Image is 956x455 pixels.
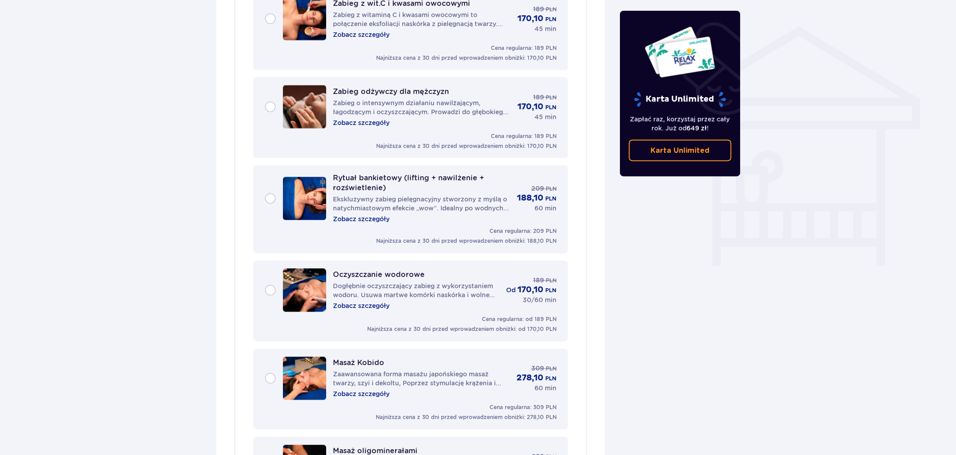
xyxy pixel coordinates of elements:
[545,195,557,203] p: PLN
[489,404,557,412] p: Cena regularna: 309 PLN
[333,271,425,279] p: Oczyszczanie wodorowe
[545,287,557,295] p: PLN
[545,103,557,112] p: PLN
[533,93,544,102] p: 189
[516,373,543,384] p: 278,10
[283,85,326,129] img: 68e4f5bd008fe408353265.jpg
[283,357,326,400] img: 68e4f61f244c1802551022.jpg
[546,5,557,13] span: PLN
[333,30,390,39] p: Zobacz szczegóły
[333,359,385,367] p: Masaż Kobido
[545,375,557,383] p: PLN
[533,4,544,13] p: 189
[333,195,510,213] p: Ekskluzywny zabieg pielęgnacyjny stworzony z myślą o natychmiastowym efekcie „wow”. Idealny po wo...
[517,13,543,24] p: 170,10
[333,390,390,399] p: Zobacz szczegóły
[629,115,732,133] p: Zapłać raz, korzystaj przez cały rok. Już od !
[333,302,390,311] p: Zobacz szczegóły
[333,370,510,388] p: Zaawansowana forma masażu japońskiego masaż twarzy, szyi i dekoltu, Poprzez stymulację krążenia i...
[534,112,557,121] p: 45 min
[546,365,557,373] span: PLN
[687,125,707,132] span: 649 zł
[517,102,543,112] p: 170,10
[283,177,326,220] img: 68e4eb084c3c2514928168.jpg
[333,98,511,116] p: Zabieg o intensywnym działaniu nawilżającym, łagodzącym i oczyszczającym. Prowadzi do głębokiego ...
[545,15,557,23] p: PLN
[333,174,485,192] p: Rytuał bankietowy (lifting + nawilżenie + rozświetlenie)
[376,54,557,62] p: Najniższa cena z 30 dni przed wprowadzeniem obniżki: 170,10 PLN
[651,146,709,156] p: Karta Unlimited
[546,277,557,285] span: PLN
[482,316,557,324] p: Cena regularna: od 189 PLN
[376,414,557,422] p: Najniższa cena z 30 dni przed wprowadzeniem obniżki: 278,10 PLN
[376,142,557,150] p: Najniższa cena z 30 dni przed wprowadzeniem obniżki: 170,10 PLN
[491,44,557,52] p: Cena regularna: 189 PLN
[533,276,544,285] p: 189
[517,193,543,204] p: 188,10
[517,285,543,296] p: 170,10
[534,384,557,393] p: 60 min
[531,184,544,193] p: 209
[367,326,557,334] p: Najniższa cena z 30 dni przed wprowadzeniem obniżki: od 170,10 PLN
[546,94,557,102] span: PLN
[333,10,511,28] p: Zabieg z witaminą C i kwasami owocowymi to połączenie eksfoliacji naskórka z pielęgnacją twarzy. ...
[489,227,557,236] p: Cena regularna: 209 PLN
[523,296,557,305] p: 30/60 min
[491,132,557,140] p: Cena regularna: 189 PLN
[333,118,390,127] p: Zobacz szczegóły
[333,215,390,224] p: Zobacz szczegóły
[633,92,727,107] p: Karta Unlimited
[283,269,326,312] img: 68e4f5bd69b76724294936.jpg
[506,286,516,295] p: od
[333,87,449,96] p: Zabieg odżywczy dla mężczyzn
[333,282,499,300] p: Dogłębnie oczyszczający zabieg z wykorzystaniem wodoru. Usuwa martwe komórki naskórka i wolne rod...
[629,140,732,161] a: Karta Unlimited
[534,204,557,213] p: 60 min
[531,364,544,373] p: 309
[534,24,557,33] p: 45 min
[546,185,557,193] span: PLN
[644,26,716,78] img: Dwie karty całoroczne do Suntago z napisem 'UNLIMITED RELAX', na białym tle z tropikalnymi liśćmi...
[376,237,557,245] p: Najniższa cena z 30 dni przed wprowadzeniem obniżki: 188,10 PLN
